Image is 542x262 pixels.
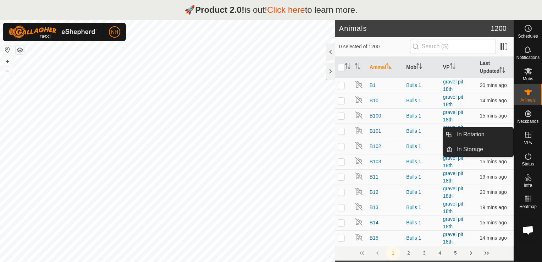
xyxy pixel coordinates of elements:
div: Bulls 1 [406,127,437,135]
div: Bulls 1 [406,82,437,89]
th: Animal [367,57,404,78]
div: Bulls 1 [406,173,437,181]
span: B12 [370,189,378,196]
div: Open chat [518,219,539,241]
span: Neckbands [517,119,538,124]
button: 4 [433,246,447,260]
p-sorticon: Activate to sort [499,68,505,74]
span: 0 selected of 1200 [339,43,410,50]
button: 2 [402,246,416,260]
button: 3 [417,246,431,260]
div: Bulls 1 [406,219,437,226]
p-sorticon: Activate to sort [355,64,360,70]
span: B15 [370,234,378,242]
p-sorticon: Activate to sort [416,64,422,70]
img: returning off [355,95,363,104]
span: 19 Sept 2025, 7:10 am [480,82,507,88]
span: B102 [370,143,381,150]
a: gravel pit 18th [443,186,463,199]
span: 1200 [491,23,507,34]
button: Next Page [464,246,478,260]
a: gravel pit 18th [443,109,463,122]
a: gravel pit 18th [443,201,463,214]
span: VPs [524,141,532,145]
h2: Animals [339,24,491,33]
button: Last Page [480,246,494,260]
span: 19 Sept 2025, 7:15 am [480,220,507,225]
button: 1 [386,246,400,260]
img: returning off [355,172,363,180]
img: Gallagher Logo [9,26,97,38]
span: 19 Sept 2025, 7:17 am [480,98,507,103]
div: Bulls 1 [406,112,437,120]
button: Map Layers [16,46,24,54]
img: returning off [355,141,363,150]
span: B14 [370,219,378,226]
img: returning off [355,126,363,135]
a: In Rotation [453,127,513,142]
p-sorticon: Activate to sort [345,64,350,70]
th: Mob [403,57,440,78]
span: B11 [370,173,378,181]
strong: Product 2.0! [195,5,244,15]
div: Bulls 1 [406,97,437,104]
a: gravel pit 18th [443,125,463,138]
p: 🚀 is out! to learn more. [184,4,358,16]
button: 5 [448,246,463,260]
span: 19 Sept 2025, 7:11 am [480,174,507,180]
span: Schedules [518,34,538,38]
span: Animals [520,98,536,102]
a: gravel pit 18th [443,155,463,168]
span: 19 Sept 2025, 7:16 am [480,235,507,241]
img: returning off [355,187,363,196]
span: Notifications [516,55,540,60]
a: gravel pit 18th [443,79,463,92]
img: returning off [355,202,363,211]
p-sorticon: Activate to sort [450,64,455,70]
img: returning off [355,111,363,119]
img: returning off [355,233,363,241]
li: In Storage [443,142,513,157]
div: Bulls 1 [406,234,437,242]
input: Search (S) [410,39,496,54]
li: In Rotation [443,127,513,142]
span: B103 [370,158,381,165]
span: 19 Sept 2025, 7:11 am [480,204,507,210]
span: B101 [370,127,381,135]
button: + [3,57,12,66]
a: Click here [267,5,305,15]
button: Reset Map [3,45,12,54]
span: 19 Sept 2025, 7:15 am [480,159,507,164]
span: B13 [370,204,378,211]
p-sorticon: Activate to sort [386,64,392,70]
img: returning off [355,218,363,226]
img: returning off [355,80,363,89]
th: VP [440,57,477,78]
div: Bulls 1 [406,158,437,165]
span: B1 [370,82,376,89]
a: In Storage [453,142,513,157]
span: 19 Sept 2025, 7:10 am [480,189,507,195]
span: Status [522,162,534,166]
span: 19 Sept 2025, 7:15 am [480,113,507,119]
button: – [3,66,12,75]
span: NH [111,28,118,36]
span: Infra [524,183,532,187]
div: Bulls 1 [406,189,437,196]
span: In Rotation [457,130,484,139]
a: gravel pit 18th [443,231,463,245]
span: B10 [370,97,378,104]
a: gravel pit 18th [443,94,463,107]
div: Bulls 1 [406,143,437,150]
span: Heatmap [519,204,537,209]
span: In Storage [457,145,483,154]
a: gravel pit 18th [443,170,463,184]
span: Mobs [523,77,533,81]
a: gravel pit 18th [443,216,463,229]
div: Bulls 1 [406,204,437,211]
span: B100 [370,112,381,120]
th: Last Updated [477,57,514,78]
img: returning off [355,157,363,165]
